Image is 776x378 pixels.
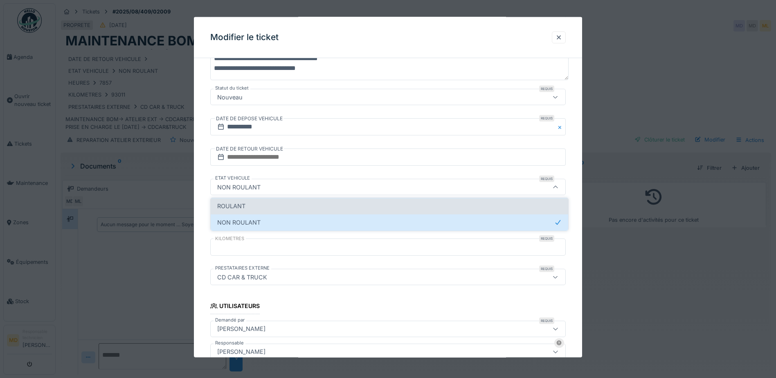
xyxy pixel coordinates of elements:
div: CD CAR & TRUCK [214,272,270,281]
label: Responsable [214,339,245,346]
span: NON ROULANT [217,218,261,227]
label: Demandé par [214,316,246,323]
div: [PERSON_NAME] [214,347,269,356]
label: DATE DE DEPOSE VEHICULE [215,114,283,123]
label: KILOMETRES [214,235,246,242]
label: DATE DE RETOUR VEHICULE [215,144,284,153]
div: Requis [539,235,554,242]
div: Nouveau [214,92,246,101]
div: Requis [539,265,554,272]
div: NON ROULANT [214,182,264,191]
div: Requis [539,115,554,122]
div: Requis [539,85,554,92]
div: Requis [539,317,554,324]
label: ETAT VEHICULE [214,175,252,182]
div: [PERSON_NAME] [214,324,269,333]
div: Requis [539,175,554,182]
button: Close [557,118,566,135]
label: Statut du ticket [214,85,250,92]
span: ROULANT [217,202,245,211]
h3: Modifier le ticket [210,32,279,43]
div: Utilisateurs [210,300,260,314]
label: PRESTATAIRES EXTERNE [214,265,271,272]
